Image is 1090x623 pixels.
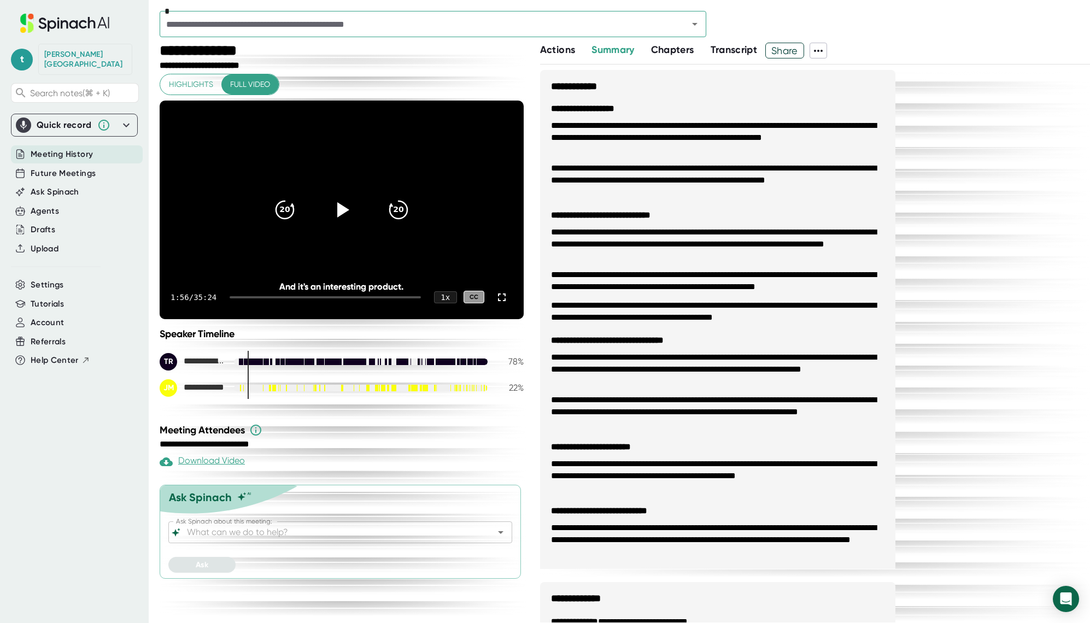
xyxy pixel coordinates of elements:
button: Drafts [31,224,55,236]
button: Account [31,316,64,329]
button: Future Meetings [31,167,96,180]
div: Jim McIntyre [160,379,225,397]
div: Ask Spinach [169,491,232,504]
div: 78 % [496,356,524,367]
div: Meeting Attendees [160,424,526,437]
button: Summary [591,43,634,57]
div: 1 x [434,291,457,303]
button: Transcript [711,43,758,57]
button: Open [493,525,508,540]
button: Referrals [31,336,66,348]
button: Full video [221,74,279,95]
span: Share [766,41,804,60]
button: Help Center [31,354,90,367]
div: Quick record [16,114,133,136]
div: Quick record [37,120,92,131]
button: Chapters [651,43,694,57]
span: Ask [196,560,208,569]
button: Highlights [160,74,222,95]
span: Help Center [31,354,79,367]
span: Highlights [169,78,213,91]
div: TR [160,353,177,371]
button: Meeting History [31,148,93,161]
div: Todd Ramsburg [160,353,225,371]
button: Open [687,16,702,32]
span: Actions [540,44,575,56]
span: Full video [230,78,270,91]
button: Ask [168,557,236,573]
input: What can we do to help? [185,525,477,540]
button: Ask Spinach [31,186,79,198]
div: Todd Ramsburg [44,50,126,69]
span: Chapters [651,44,694,56]
span: Search notes (⌘ + K) [30,88,110,98]
div: CC [464,291,484,303]
span: Transcript [711,44,758,56]
div: Open Intercom Messenger [1053,586,1079,612]
button: Share [765,43,804,58]
div: JM [160,379,177,397]
div: And it's an interesting product. [196,281,488,292]
div: 1:56 / 35:24 [171,293,216,302]
button: Tutorials [31,298,64,310]
button: Upload [31,243,58,255]
button: Actions [540,43,575,57]
button: Agents [31,205,59,218]
div: Download Video [160,455,245,468]
button: Settings [31,279,64,291]
span: Summary [591,44,634,56]
div: Speaker Timeline [160,328,524,340]
span: t [11,49,33,70]
div: 22 % [496,383,524,393]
